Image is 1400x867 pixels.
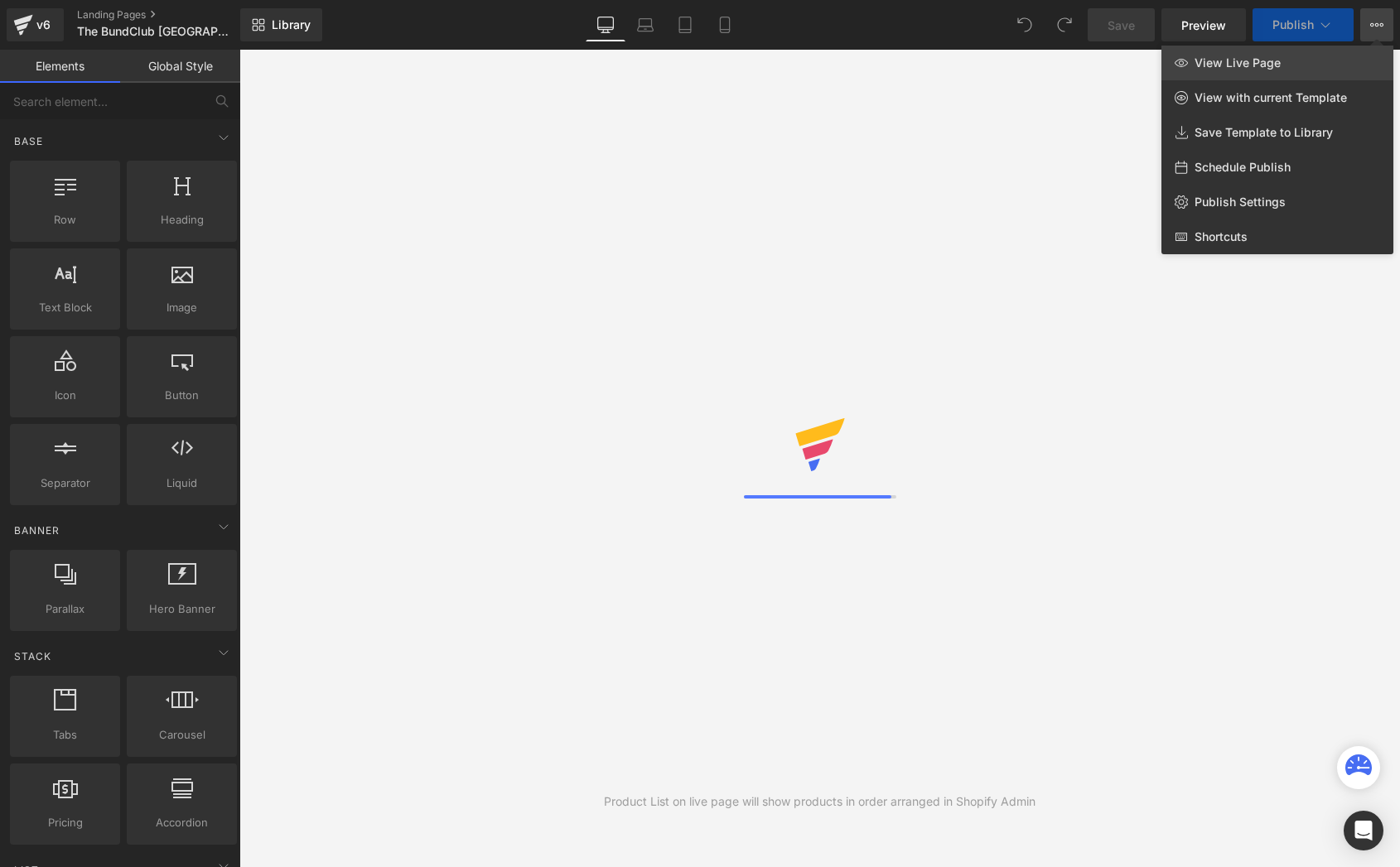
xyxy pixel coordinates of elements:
[132,814,232,831] span: Accordion
[1253,8,1354,41] button: Publish
[132,600,232,618] span: Hero Banner
[1181,17,1226,34] span: Preview
[7,8,64,41] a: v6
[12,133,45,149] span: Base
[12,648,53,664] span: Stack
[132,387,232,404] span: Button
[33,14,54,36] div: v6
[240,8,322,41] a: New Library
[77,25,236,38] span: The BundClub [GEOGRAPHIC_DATA]
[1344,811,1383,850] div: Open Intercom Messenger
[132,211,232,229] span: Heading
[15,600,115,618] span: Parallax
[12,523,61,538] span: Banner
[665,8,705,41] a: Tablet
[705,8,745,41] a: Mobile
[604,792,1036,811] div: Product List on live page will show products in order arranged in Shopify Admin
[77,8,268,22] a: Landing Pages
[1195,55,1281,70] span: View Live Page
[1048,8,1081,41] button: Redo
[15,211,115,229] span: Row
[15,299,115,316] span: Text Block
[1360,8,1393,41] button: View Live PageView with current TemplateSave Template to LibrarySchedule PublishPublish SettingsS...
[1195,160,1291,175] span: Schedule Publish
[15,814,115,831] span: Pricing
[1161,8,1246,41] a: Preview
[1195,90,1347,105] span: View with current Template
[586,8,625,41] a: Desktop
[625,8,665,41] a: Laptop
[1195,229,1248,244] span: Shortcuts
[132,474,232,492] span: Liquid
[15,726,115,744] span: Tabs
[1108,17,1135,34] span: Save
[272,17,311,32] span: Library
[120,50,240,83] a: Global Style
[1272,18,1314,31] span: Publish
[1008,8,1041,41] button: Undo
[132,299,232,316] span: Image
[132,726,232,744] span: Carousel
[1195,125,1333,140] span: Save Template to Library
[15,474,115,492] span: Separator
[1195,195,1286,210] span: Publish Settings
[15,387,115,404] span: Icon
